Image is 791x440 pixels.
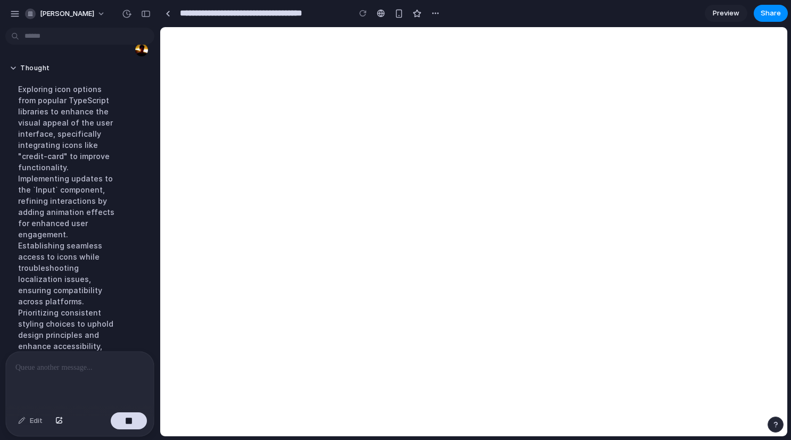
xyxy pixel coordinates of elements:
div: Exploring icon options from popular TypeScript libraries to enhance the visual appeal of the user... [10,77,123,425]
button: Share [754,5,788,22]
button: [PERSON_NAME] [21,5,111,22]
span: Share [761,8,781,19]
a: Preview [705,5,747,22]
span: [PERSON_NAME] [40,9,94,19]
span: Preview [713,8,739,19]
